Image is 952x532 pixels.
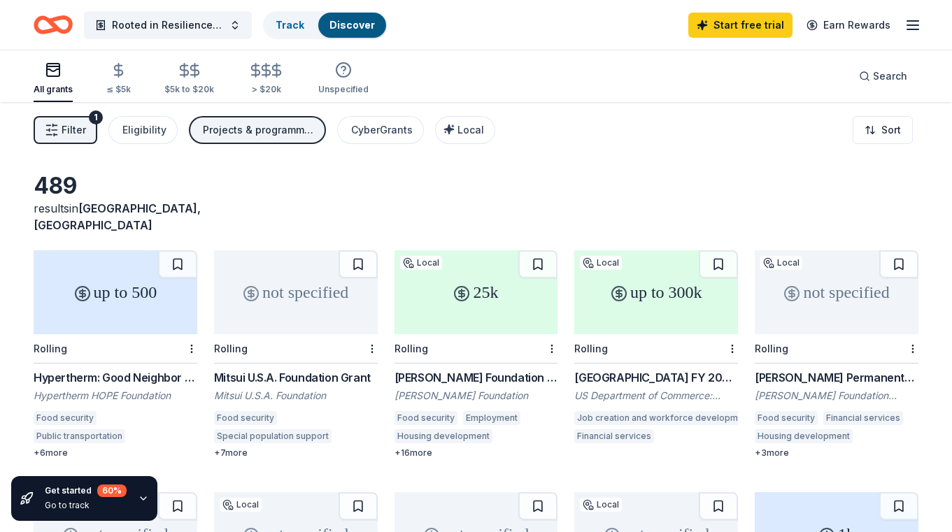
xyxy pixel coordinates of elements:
[853,116,913,144] button: Sort
[34,172,197,200] div: 489
[62,122,86,138] span: Filter
[34,411,97,425] div: Food security
[106,84,131,95] div: ≤ $5k
[214,369,378,386] div: Mitsui U.S.A. Foundation Grant
[263,11,388,39] button: TrackDiscover
[395,411,457,425] div: Food security
[688,13,793,38] a: Start free trial
[106,57,131,102] button: ≤ $5k
[214,447,378,459] div: + 7 more
[329,19,375,31] a: Discover
[34,447,197,459] div: + 6 more
[574,369,738,386] div: [GEOGRAPHIC_DATA] FY 2021 – FY 2023 EDA Planning and Local Technical Assistance
[214,389,378,403] div: Mitsui U.S.A. Foundation
[755,411,818,425] div: Food security
[34,84,73,95] div: All grants
[34,8,73,41] a: Home
[34,389,197,403] div: Hypertherm HOPE Foundation
[189,116,326,144] button: Projects & programming, General operations, Research
[276,19,304,31] a: Track
[34,429,125,443] div: Public transportation
[34,201,201,232] span: [GEOGRAPHIC_DATA], [GEOGRAPHIC_DATA]
[395,369,558,386] div: [PERSON_NAME] Foundation Grants
[755,447,918,459] div: + 3 more
[395,389,558,403] div: [PERSON_NAME] Foundation
[351,122,413,138] div: CyberGrants
[220,498,262,512] div: Local
[337,116,424,144] button: CyberGrants
[34,250,197,459] a: up to 500RollingHypertherm: Good Neighbor GrantHypertherm HOPE FoundationFood securityPublic tran...
[34,200,197,233] div: results
[755,369,918,386] div: [PERSON_NAME] Permanente: [US_STATE] Region - Community Health Grant
[755,389,918,403] div: [PERSON_NAME] Foundation Health Plan Inc
[395,447,558,459] div: + 16 more
[755,343,788,354] div: Rolling
[34,56,73,102] button: All grants
[574,250,738,447] a: up to 300kLocalRolling[GEOGRAPHIC_DATA] FY 2021 – FY 2023 EDA Planning and Local Technical Assist...
[400,256,442,270] div: Local
[798,13,899,38] a: Earn Rewards
[84,11,252,39] button: Rooted in Resilience: Bridging Health, Food, and Equity
[755,250,918,459] a: not specifiedLocalRolling[PERSON_NAME] Permanente: [US_STATE] Region - Community Health Grant[PER...
[214,250,378,334] div: not specified
[574,429,654,443] div: Financial services
[214,411,277,425] div: Food security
[318,56,369,102] button: Unspecified
[881,122,901,138] span: Sort
[457,124,484,136] span: Local
[164,84,214,95] div: $5k to $20k
[122,122,166,138] div: Eligibility
[755,250,918,334] div: not specified
[823,411,903,425] div: Financial services
[203,122,315,138] div: Projects & programming, General operations, Research
[45,500,127,511] div: Go to track
[395,429,492,443] div: Housing development
[395,343,428,354] div: Rolling
[214,250,378,459] a: not specifiedRollingMitsui U.S.A. Foundation GrantMitsui U.S.A. FoundationFood securitySpecial po...
[395,250,558,334] div: 25k
[760,256,802,270] div: Local
[463,411,520,425] div: Employment
[574,411,754,425] div: Job creation and workforce development
[318,84,369,95] div: Unspecified
[34,343,67,354] div: Rolling
[97,484,127,497] div: 60 %
[848,62,918,90] button: Search
[574,250,738,334] div: up to 300k
[248,57,285,102] button: > $20k
[395,250,558,459] a: 25kLocalRolling[PERSON_NAME] Foundation Grants[PERSON_NAME] FoundationFood securityEmploymentHous...
[574,389,738,403] div: US Department of Commerce: Economic Development Administration (EDA)
[108,116,178,144] button: Eligibility
[873,68,907,85] span: Search
[580,256,622,270] div: Local
[580,498,622,512] div: Local
[89,110,103,124] div: 1
[34,201,201,232] span: in
[164,57,214,102] button: $5k to $20k
[435,116,495,144] button: Local
[34,116,97,144] button: Filter1
[34,369,197,386] div: Hypertherm: Good Neighbor Grant
[214,429,332,443] div: Special population support
[34,250,197,334] div: up to 500
[214,343,248,354] div: Rolling
[45,484,127,497] div: Get started
[248,84,285,95] div: > $20k
[574,343,608,354] div: Rolling
[112,17,224,34] span: Rooted in Resilience: Bridging Health, Food, and Equity
[755,429,853,443] div: Housing development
